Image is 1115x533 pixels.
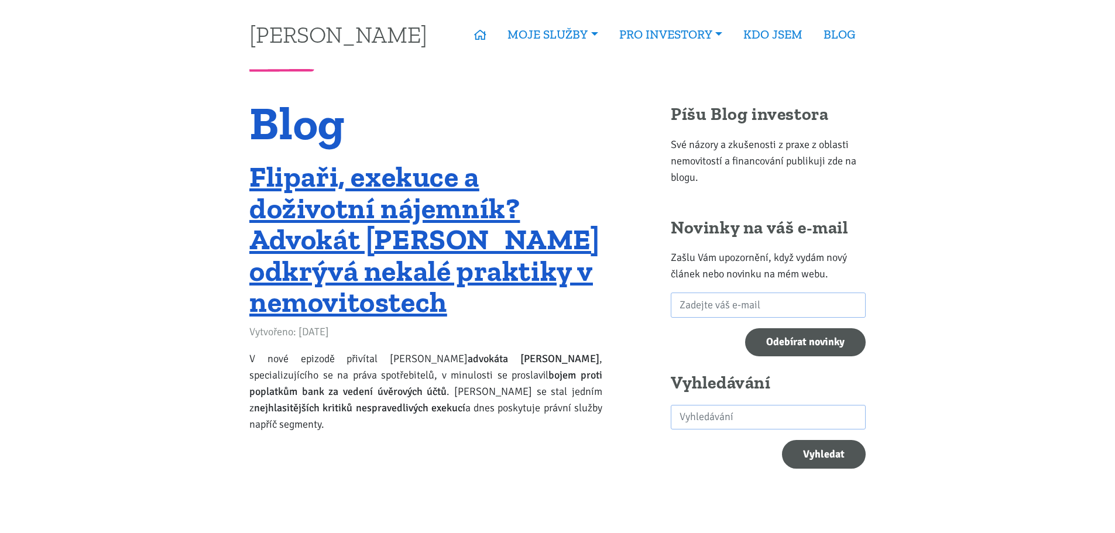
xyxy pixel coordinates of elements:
a: MOJE SLUŽBY [497,21,608,48]
h1: Blog [249,104,602,143]
input: search [671,405,866,430]
a: Flipaři, exekuce a doživotní nájemník? Advokát [PERSON_NAME] odkrývá nekalé praktiky v nemovitostech [249,159,600,319]
h2: Novinky na váš e-mail [671,217,866,239]
a: BLOG [813,21,866,48]
strong: bojem proti poplatkům bank za vedení úvěrových účtů [249,369,602,398]
h2: Píšu Blog investora [671,104,866,126]
a: PRO INVESTORY [609,21,733,48]
strong: advokáta [PERSON_NAME] [468,352,599,365]
button: Vyhledat [782,440,866,469]
p: V nové epizodě přivítal [PERSON_NAME] , specializujícího se na práva spotřebitelů, v minulosti se... [249,350,602,432]
input: Odebírat novinky [745,328,866,357]
a: [PERSON_NAME] [249,23,427,46]
input: Zadejte váš e-mail [671,293,866,318]
p: Své názory a zkušenosti z praxe z oblasti nemovitostí a financování publikuji zde na blogu. [671,136,866,185]
h2: Vyhledávání [671,372,866,394]
p: Zašlu Vám upozornění, když vydám nový článek nebo novinku na mém webu. [671,249,866,282]
a: KDO JSEM [733,21,813,48]
div: Vytvořeno: [DATE] [249,324,602,340]
strong: nejhlasitějších kritiků nespravedlivých exekucí [254,401,465,414]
